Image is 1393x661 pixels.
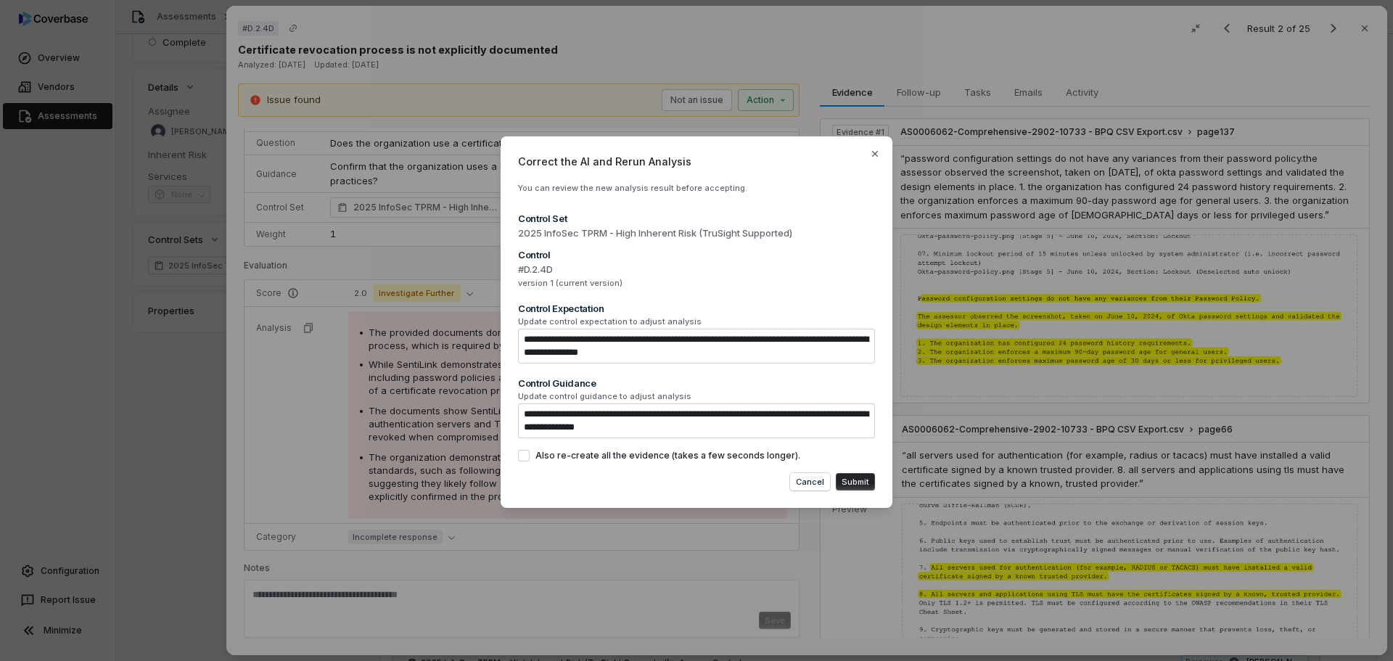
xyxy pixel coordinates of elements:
[518,263,875,277] span: #D.2.4D
[836,473,875,490] button: Submit
[518,302,875,315] div: Control Expectation
[518,183,747,193] span: You can review the new analysis result before accepting.
[518,450,530,461] button: Also re-create all the evidence (takes a few seconds longer).
[518,278,875,289] span: version 1 (current version)
[518,377,875,390] div: Control Guidance
[535,450,800,461] span: Also re-create all the evidence (takes a few seconds longer).
[790,473,830,490] button: Cancel
[518,248,875,261] div: Control
[518,316,875,327] span: Update control expectation to adjust analysis
[518,212,875,225] div: Control Set
[518,154,875,169] span: Correct the AI and Rerun Analysis
[518,226,875,241] span: 2025 InfoSec TPRM - High Inherent Risk (TruSight Supported)
[518,391,875,402] span: Update control guidance to adjust analysis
